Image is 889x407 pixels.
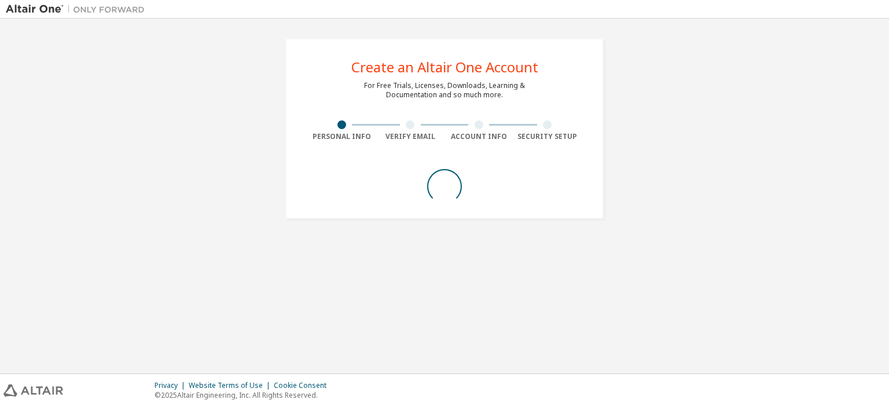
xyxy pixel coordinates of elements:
[364,81,525,100] div: For Free Trials, Licenses, Downloads, Learning & Documentation and so much more.
[513,132,582,141] div: Security Setup
[351,60,538,74] div: Create an Altair One Account
[3,384,63,397] img: altair_logo.svg
[376,132,445,141] div: Verify Email
[155,381,189,390] div: Privacy
[189,381,274,390] div: Website Terms of Use
[307,132,376,141] div: Personal Info
[444,132,513,141] div: Account Info
[6,3,150,15] img: Altair One
[155,390,333,400] p: © 2025 Altair Engineering, Inc. All Rights Reserved.
[274,381,333,390] div: Cookie Consent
